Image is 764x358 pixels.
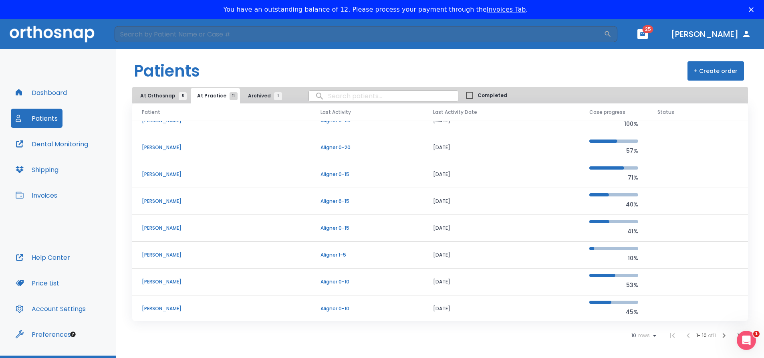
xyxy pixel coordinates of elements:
[589,227,638,236] p: 41%
[134,59,200,83] h1: Patients
[230,92,238,100] span: 11
[423,242,580,269] td: [DATE]
[197,92,234,99] span: At Practice
[631,333,636,338] span: 10
[142,144,301,151] p: [PERSON_NAME]
[321,109,351,116] span: Last Activity
[224,6,528,14] div: You have an outstanding balance of 12. Please process your payment through the .
[142,109,160,116] span: Patient
[309,88,458,104] input: search
[142,278,301,285] p: [PERSON_NAME]
[115,26,604,42] input: Search by Patient Name or Case #
[708,332,716,339] span: of 11
[248,92,278,99] span: Archived
[11,160,63,179] button: Shipping
[321,278,414,285] p: Aligner 0-10
[589,200,638,209] p: 40%
[589,119,638,129] p: 100%
[11,273,64,293] button: Price List
[687,61,744,81] button: + Create order
[11,186,62,205] button: Invoices
[11,109,62,128] button: Patients
[589,253,638,263] p: 10%
[134,88,286,103] div: tabs
[321,305,414,312] p: Aligner 0-10
[11,134,93,154] button: Dental Monitoring
[589,109,625,116] span: Case progress
[696,332,708,339] span: 1 - 10
[69,331,77,338] div: Tooltip anchor
[643,25,653,33] span: 25
[11,299,91,318] button: Account Settings
[423,134,580,161] td: [DATE]
[737,331,756,350] iframe: Intercom live chat
[753,331,760,337] span: 1
[487,6,526,13] a: Invoices Tab
[589,307,638,317] p: 45%
[11,325,76,344] button: Preferences
[321,198,414,205] p: Aligner 6-15
[142,305,301,312] p: [PERSON_NAME]
[589,146,638,156] p: 57%
[142,198,301,205] p: [PERSON_NAME]
[321,171,414,178] p: Aligner 0-15
[142,225,301,232] p: [PERSON_NAME]
[321,225,414,232] p: Aligner 0-15
[636,333,650,338] span: rows
[423,295,580,322] td: [DATE]
[749,7,757,12] div: Close
[10,26,95,42] img: Orthosnap
[11,248,75,267] button: Help Center
[478,92,507,99] span: Completed
[423,215,580,242] td: [DATE]
[142,251,301,259] p: [PERSON_NAME]
[179,92,187,100] span: 5
[668,27,754,41] button: [PERSON_NAME]
[589,173,638,182] p: 71%
[274,92,282,100] span: 1
[321,144,414,151] p: Aligner 0-20
[589,280,638,290] p: 53%
[423,161,580,188] td: [DATE]
[423,269,580,295] td: [DATE]
[142,171,301,178] p: [PERSON_NAME]
[140,92,183,99] span: At Orthosnap
[321,251,414,259] p: Aligner 1-5
[423,188,580,215] td: [DATE]
[657,109,674,116] span: Status
[433,109,477,116] span: Last Activity Date
[11,83,72,102] button: Dashboard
